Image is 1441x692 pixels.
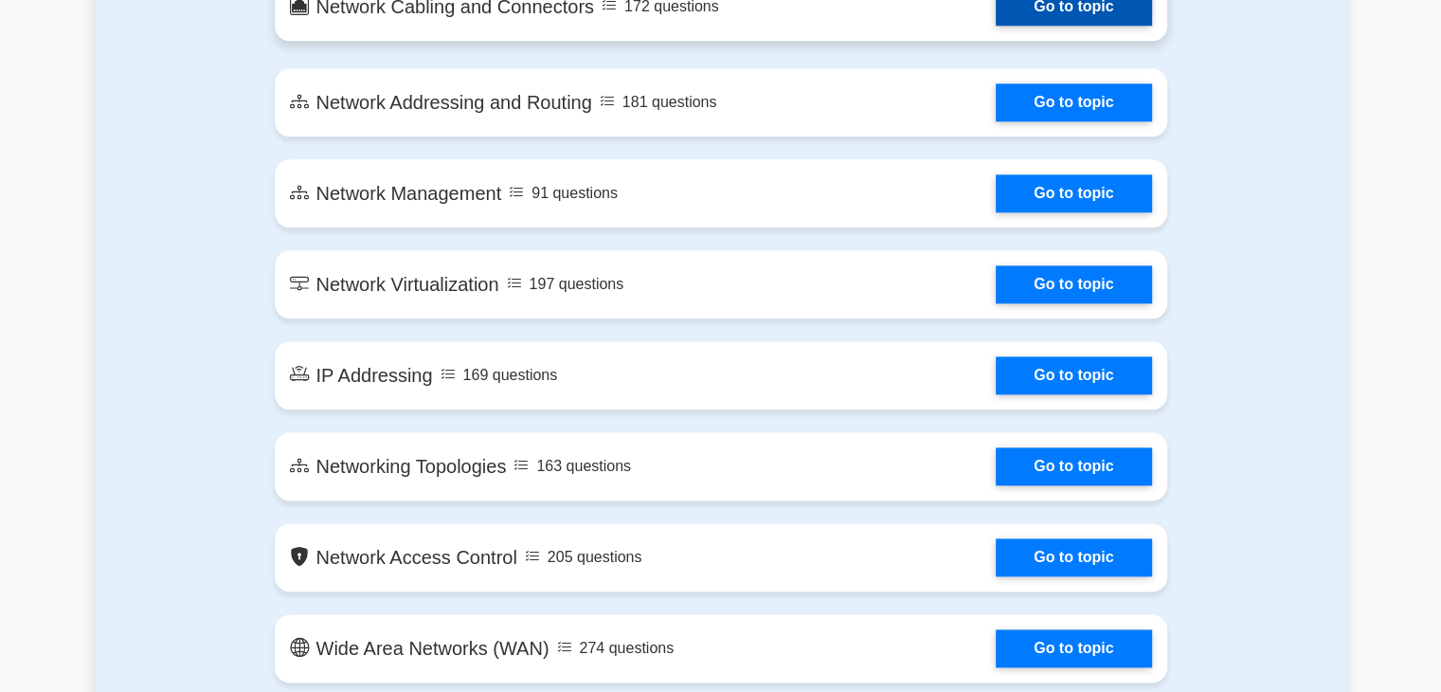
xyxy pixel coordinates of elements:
[996,83,1151,121] a: Go to topic
[996,356,1151,394] a: Go to topic
[996,629,1151,667] a: Go to topic
[996,447,1151,485] a: Go to topic
[996,538,1151,576] a: Go to topic
[996,174,1151,212] a: Go to topic
[996,265,1151,303] a: Go to topic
